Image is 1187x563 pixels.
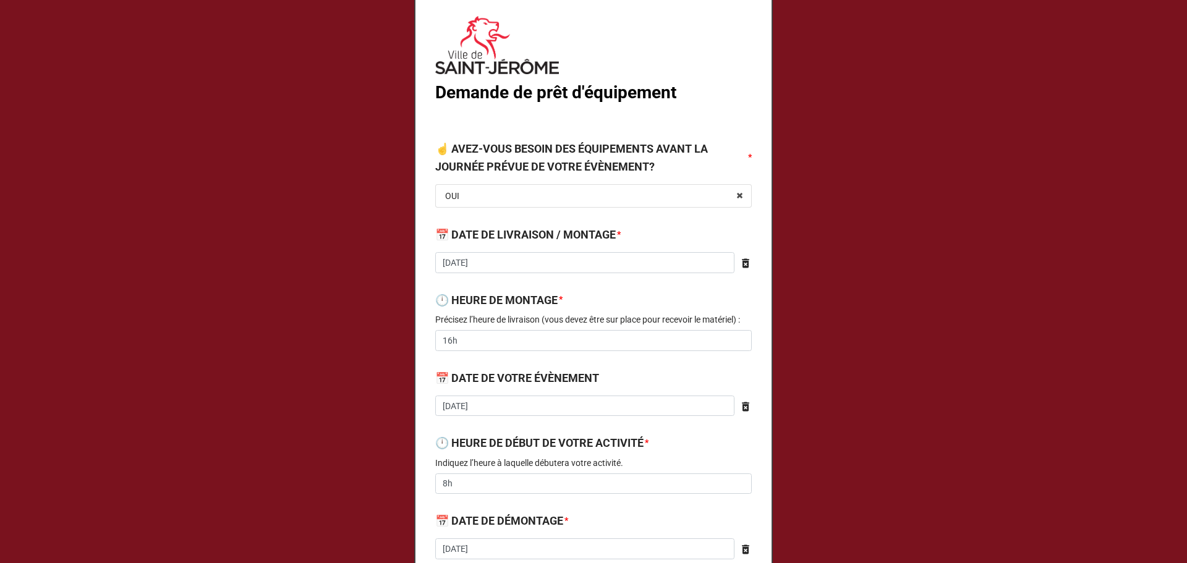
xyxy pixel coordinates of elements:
[435,434,644,452] label: 🕛 HEURE DE DÉBUT DE VOTRE ACTIVITÉ
[435,538,734,559] input: Date
[435,396,734,417] input: Date
[435,292,558,309] label: 🕛 HEURE DE MONTAGE
[435,226,616,243] label: 📅 DATE DE LIVRAISON / MONTAGE
[435,140,747,176] label: ☝️ AVEZ-VOUS BESOIN DES ÉQUIPEMENTS AVANT LA JOURNÉE PRÉVUE DE VOTRE ÉVÈNEMENT?
[435,370,599,387] label: 📅 DATE DE VOTRE ÉVÈNEMENT
[435,82,676,103] b: Demande de prêt d'équipement
[435,252,734,273] input: Date
[445,192,459,200] div: OUI
[435,16,559,75] img: FrTrNzWxQR%2FLogo%20Saint-Jerome.png
[435,512,563,530] label: 📅 DATE DE DÉMONTAGE
[435,313,752,326] p: Précisez l’heure de livraison (vous devez être sur place pour recevoir le matériel) :
[435,457,752,469] p: Indiquez l’heure à laquelle débutera votre activité.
